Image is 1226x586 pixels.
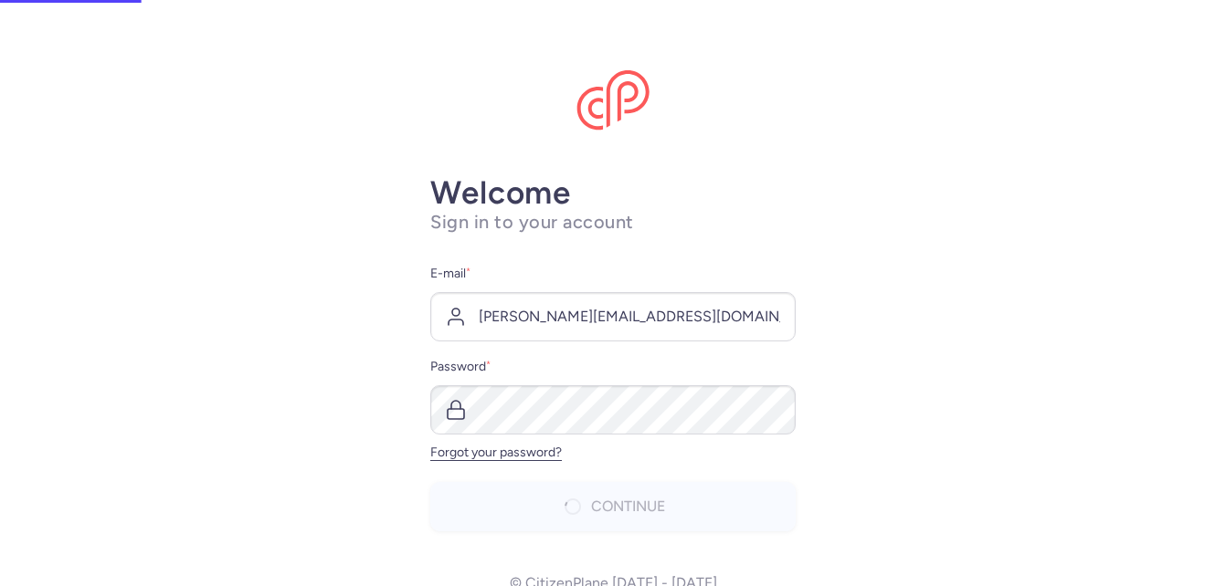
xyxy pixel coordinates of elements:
[430,482,796,531] button: Continue
[430,445,562,460] a: Forgot your password?
[591,498,665,515] span: Continue
[430,211,796,234] h1: Sign in to your account
[430,292,796,341] input: user@example.com
[430,173,571,212] strong: Welcome
[576,70,650,131] img: CitizenPlane logo
[430,356,796,378] label: Password
[430,263,796,285] label: E-mail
